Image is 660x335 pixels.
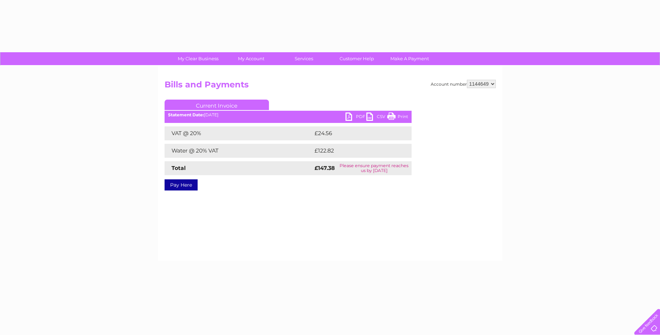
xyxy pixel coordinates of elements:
[366,112,387,123] a: CSV
[275,52,333,65] a: Services
[345,112,366,123] a: PDF
[165,179,198,190] a: Pay Here
[165,144,313,158] td: Water @ 20% VAT
[165,112,412,117] div: [DATE]
[315,165,335,171] strong: £147.38
[328,52,385,65] a: Customer Help
[172,165,186,171] strong: Total
[431,80,496,88] div: Account number
[313,126,398,140] td: £24.56
[313,144,399,158] td: £122.82
[169,52,227,65] a: My Clear Business
[387,112,408,123] a: Print
[222,52,280,65] a: My Account
[337,161,411,175] td: Please ensure payment reaches us by [DATE]
[165,100,269,110] a: Current Invoice
[165,80,496,93] h2: Bills and Payments
[381,52,438,65] a: Make A Payment
[168,112,204,117] b: Statement Date:
[165,126,313,140] td: VAT @ 20%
